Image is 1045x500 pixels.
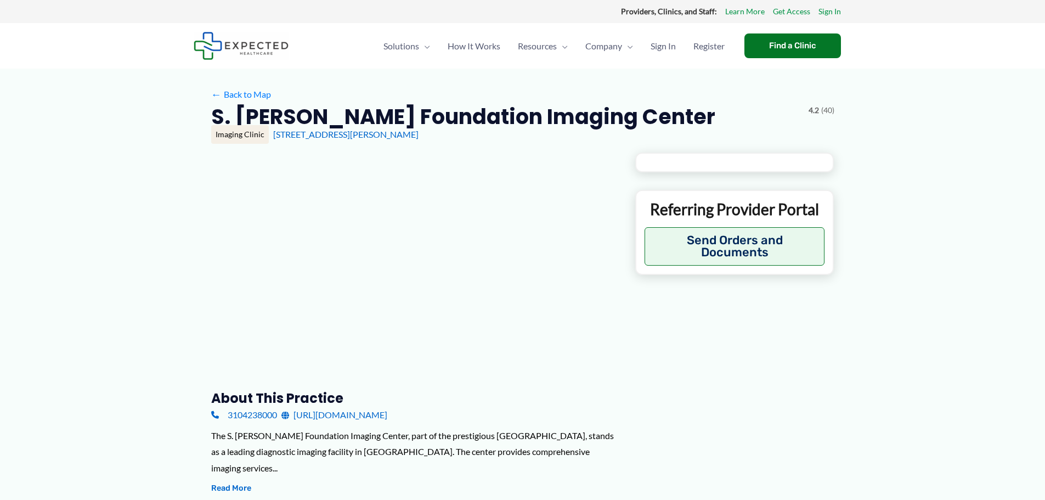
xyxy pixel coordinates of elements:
[744,33,841,58] a: Find a Clinic
[685,27,733,65] a: Register
[375,27,733,65] nav: Primary Site Navigation
[809,103,819,117] span: 4.2
[211,89,222,99] span: ←
[693,27,725,65] span: Register
[383,27,419,65] span: Solutions
[518,27,557,65] span: Resources
[419,27,430,65] span: Menu Toggle
[211,125,269,144] div: Imaging Clinic
[211,103,715,130] h2: S. [PERSON_NAME] Foundation Imaging Center
[211,390,618,407] h3: About this practice
[211,428,618,476] div: The S. [PERSON_NAME] Foundation Imaging Center, part of the prestigious [GEOGRAPHIC_DATA], stands...
[821,103,834,117] span: (40)
[273,129,419,139] a: [STREET_ADDRESS][PERSON_NAME]
[557,27,568,65] span: Menu Toggle
[211,407,277,423] a: 3104238000
[577,27,642,65] a: CompanyMenu Toggle
[818,4,841,19] a: Sign In
[642,27,685,65] a: Sign In
[773,4,810,19] a: Get Access
[645,227,825,266] button: Send Orders and Documents
[281,407,387,423] a: [URL][DOMAIN_NAME]
[211,86,271,103] a: ←Back to Map
[585,27,622,65] span: Company
[622,27,633,65] span: Menu Toggle
[448,27,500,65] span: How It Works
[439,27,509,65] a: How It Works
[211,482,251,495] button: Read More
[621,7,717,16] strong: Providers, Clinics, and Staff:
[651,27,676,65] span: Sign In
[725,4,765,19] a: Learn More
[645,199,825,219] p: Referring Provider Portal
[194,32,289,60] img: Expected Healthcare Logo - side, dark font, small
[509,27,577,65] a: ResourcesMenu Toggle
[375,27,439,65] a: SolutionsMenu Toggle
